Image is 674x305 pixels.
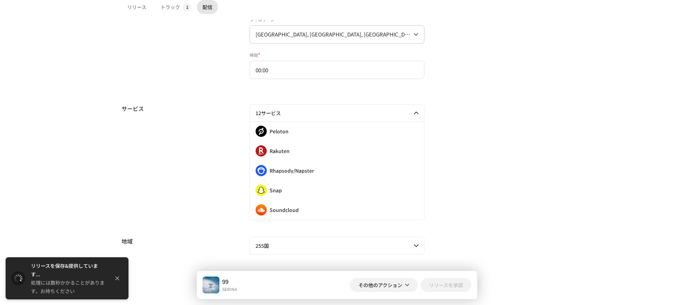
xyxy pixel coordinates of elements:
label: 時間 [250,52,260,58]
button: その他のアクション [350,278,418,292]
h5: 地域 [121,237,238,245]
button: Close [110,271,124,285]
p-accordion-header: 255国 [250,237,424,254]
h5: サービス [121,104,238,113]
div: 処理には数秒かかることがあります。お待ちください [31,278,105,295]
strong: Rakuten [270,148,290,154]
strong: Peloton [270,128,289,134]
small: 99 [222,286,237,293]
div: リリースを保存&提供しています... [31,261,105,278]
h5: 99 [222,277,237,286]
p-accordion-content: 12サービス [250,122,424,220]
strong: Soundcloud [270,207,299,213]
input: 00:00から23:59の間で入力してください [250,61,424,79]
span: その他のアクション [358,278,402,292]
span: リリースを承認 [429,278,463,292]
strong: Rhapsody/Napster [270,168,314,173]
span: Osaka, Sapporo, Tokyo [256,26,414,43]
p-accordion-header: 12サービス [250,104,424,122]
img: 98817b62-0524-48e4-9690-d91071d30dea [203,277,219,293]
button: リリースを承認 [421,278,471,292]
strong: Snap [270,187,282,193]
div: dropdown trigger [414,26,418,43]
